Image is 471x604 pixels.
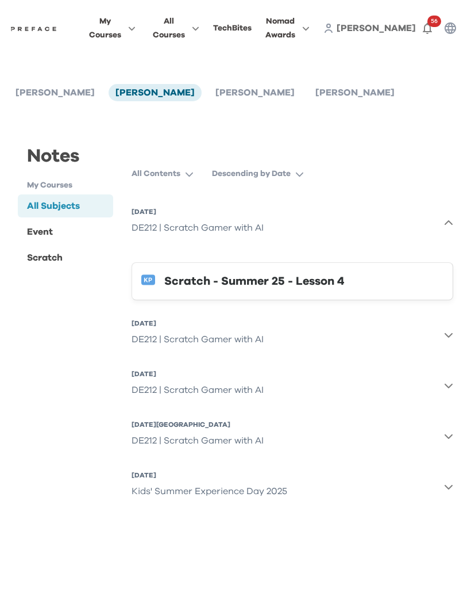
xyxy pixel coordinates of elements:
div: [DATE][GEOGRAPHIC_DATA] [132,420,264,429]
div: [DATE] [132,207,264,216]
span: My Courses [89,14,121,42]
div: Notes [18,143,113,179]
img: Preface Logo [9,24,58,33]
p: Descending by Date [212,168,291,179]
p: All Contents [132,168,180,179]
button: My Courses [86,14,139,43]
button: [DATE]DE212 | Scratch Gamer with AI [132,365,454,406]
button: [DATE]DE212 | Scratch Gamer with AI [132,202,454,244]
div: DE212 | Scratch Gamer with AI [132,429,264,452]
button: All Courses [149,14,203,43]
div: Scratch [27,251,63,265]
span: [PERSON_NAME] [315,88,395,97]
button: Descending by Date [212,163,313,184]
button: Nomad Awards [262,14,313,43]
h1: My Courses [27,179,113,192]
div: DE212 | Scratch Gamer with AI [132,328,264,351]
button: [DATE]DE212 | Scratch Gamer with AI [132,314,454,355]
button: [DATE]Kids' Summer Experience Day 2025 [132,466,454,507]
button: [DATE][GEOGRAPHIC_DATA]DE212 | Scratch Gamer with AI [132,415,454,457]
div: Scratch - Summer 25 - Lesson 4 [164,272,444,290]
span: All Courses [153,14,185,42]
span: Nomad Awards [265,14,295,42]
div: All Subjects [27,199,80,213]
span: [PERSON_NAME] [215,88,295,97]
span: [PERSON_NAME] [115,88,195,97]
span: [PERSON_NAME] [16,88,95,97]
button: All Contents [132,163,203,184]
div: DE212 | Scratch Gamer with AI [132,216,264,239]
div: DE212 | Scratch Gamer with AI [132,379,264,402]
span: 56 [427,16,441,27]
div: Event [27,225,53,239]
div: [DATE] [132,471,287,480]
span: [PERSON_NAME] [337,24,416,33]
button: 56 [416,17,439,40]
div: TechBites [213,21,252,35]
a: [PERSON_NAME] [337,21,416,35]
div: [DATE] [132,319,264,328]
div: [DATE] [132,369,264,379]
div: Kids' Summer Experience Day 2025 [132,480,287,503]
button: Scratch - Summer 25 - Lesson 4 [132,262,454,300]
